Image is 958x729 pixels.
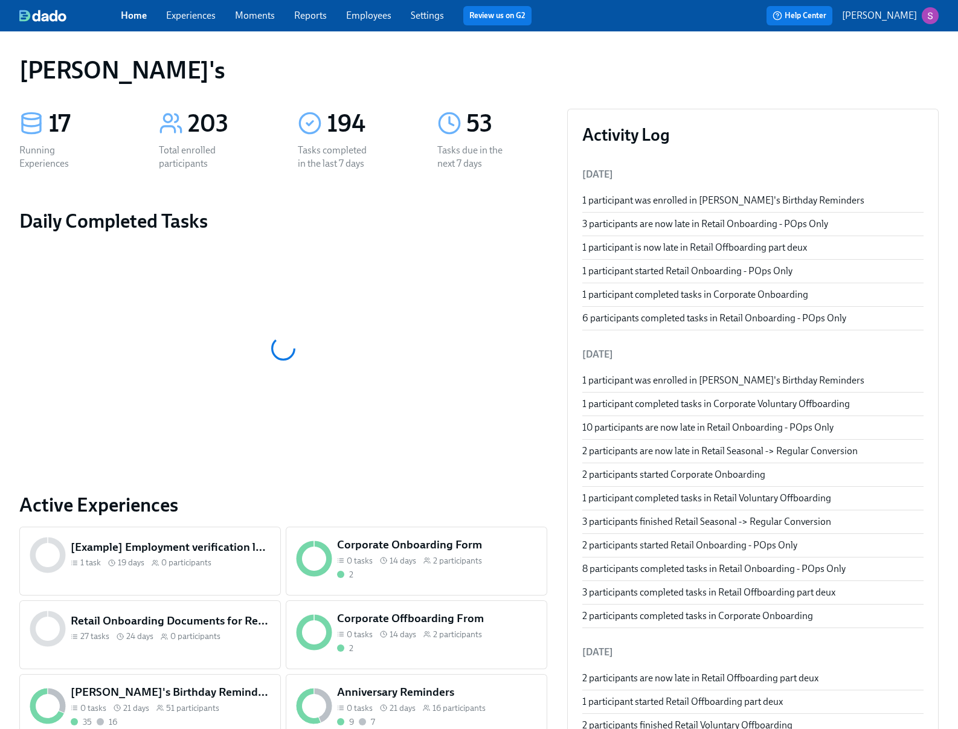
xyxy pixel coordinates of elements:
[582,562,924,576] div: 8 participants completed tasks in Retail Onboarding - POps Only
[235,10,275,21] a: Moments
[19,209,547,233] h2: Daily Completed Tasks
[582,397,924,411] div: 1 participant completed tasks in Corporate Voluntary Offboarding
[582,194,924,207] div: 1 participant was enrolled in [PERSON_NAME]'s Birthday Reminders
[433,555,482,567] span: 2 participants
[582,609,924,623] div: 2 participants completed tasks in Corporate Onboarding
[773,10,826,22] span: Help Center
[118,557,144,568] span: 19 days
[337,611,537,626] h5: Corporate Offboarding From
[411,10,444,21] a: Settings
[433,629,482,640] span: 2 participants
[349,569,353,580] div: 2
[327,109,408,139] div: 194
[337,716,354,728] div: Completed all due tasks
[123,702,149,714] span: 21 days
[286,527,547,596] a: Corporate Onboarding Form0 tasks 14 days2 participants2
[842,9,917,22] p: [PERSON_NAME]
[582,288,924,301] div: 1 participant completed tasks in Corporate Onboarding
[121,10,147,21] a: Home
[842,7,939,24] button: [PERSON_NAME]
[80,702,106,714] span: 0 tasks
[347,555,373,567] span: 0 tasks
[349,716,354,728] div: 9
[337,569,353,580] div: Completed all due tasks
[286,600,547,669] a: Corporate Offboarding From0 tasks 14 days2 participants2
[582,445,924,458] div: 2 participants are now late in Retail Seasonal -> Regular Conversion
[582,421,924,434] div: 10 participants are now late in Retail Onboarding - POps Only
[390,555,416,567] span: 14 days
[466,109,548,139] div: 53
[188,109,269,139] div: 203
[582,695,924,708] div: 1 participant started Retail Offboarding part deux
[19,10,66,22] img: dado
[582,241,924,254] div: 1 participant is now late in Retail Offboarding part deux
[582,638,924,667] li: [DATE]
[170,631,220,642] span: 0 participants
[582,468,924,481] div: 2 participants started Corporate Onboarding
[80,557,101,568] span: 1 task
[582,539,924,552] div: 2 participants started Retail Onboarding - POps Only
[582,374,924,387] div: 1 participant was enrolled in [PERSON_NAME]'s Birthday Reminders
[582,515,924,528] div: 3 participants finished Retail Seasonal -> Regular Conversion
[71,613,271,629] h5: Retail Onboarding Documents for Review & Signing
[80,631,109,642] span: 27 tasks
[337,537,537,553] h5: Corporate Onboarding Form
[19,10,121,22] a: dado
[19,527,281,596] a: [Example] Employment verification letters1 task 19 days0 participants
[337,684,537,700] h5: Anniversary Reminders
[922,7,939,24] img: ACg8ocKvalk5eKiSYA0Mj5kntfYcqlTkZhBNoQiYmXyzfaV5EtRlXQ=s96-c
[582,265,924,278] div: 1 participant started Retail Onboarding - POps Only
[432,702,486,714] span: 16 participants
[767,6,832,25] button: Help Center
[390,702,416,714] span: 21 days
[582,492,924,505] div: 1 participant completed tasks in Retail Voluntary Offboarding
[126,631,153,642] span: 24 days
[166,10,216,21] a: Experiences
[582,586,924,599] div: 3 participants completed tasks in Retail Offboarding part deux
[298,144,375,170] div: Tasks completed in the last 7 days
[582,217,924,231] div: 3 participants are now late in Retail Onboarding - POps Only
[582,340,924,369] li: [DATE]
[463,6,532,25] button: Review us on G2
[371,716,375,728] div: 7
[390,629,416,640] span: 14 days
[347,702,373,714] span: 0 tasks
[294,10,327,21] a: Reports
[347,629,373,640] span: 0 tasks
[582,169,613,180] span: [DATE]
[582,312,924,325] div: 6 participants completed tasks in Retail Onboarding - POps Only
[337,643,353,654] div: Completed all due tasks
[161,557,211,568] span: 0 participants
[97,716,117,728] div: Not started
[166,702,219,714] span: 51 participants
[19,493,547,517] a: Active Experiences
[349,643,353,654] div: 2
[48,109,130,139] div: 17
[469,10,526,22] a: Review us on G2
[109,716,117,728] div: 16
[71,684,271,700] h5: [PERSON_NAME]'s Birthday Reminders
[582,672,924,685] div: 2 participants are now late in Retail Offboarding part deux
[71,539,271,555] h5: [Example] Employment verification letters
[83,716,92,728] div: 35
[19,600,281,669] a: Retail Onboarding Documents for Review & Signing27 tasks 24 days0 participants
[19,56,225,85] h1: [PERSON_NAME]'s
[437,144,515,170] div: Tasks due in the next 7 days
[71,716,92,728] div: Completed all due tasks
[582,124,924,146] h3: Activity Log
[19,144,97,170] div: Running Experiences
[346,10,391,21] a: Employees
[159,144,236,170] div: Total enrolled participants
[359,716,375,728] div: Not started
